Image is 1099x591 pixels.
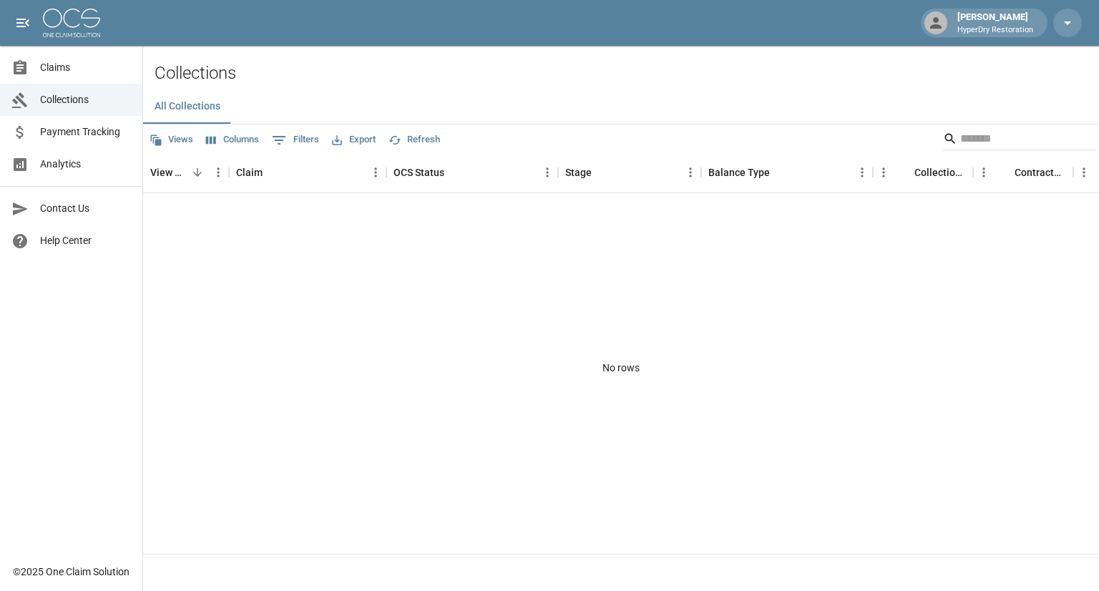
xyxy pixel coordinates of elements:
[43,9,100,37] img: ocs-logo-white-transparent.png
[973,162,995,183] button: Menu
[943,127,1096,153] div: Search
[385,129,444,151] button: Refresh
[995,162,1015,182] button: Sort
[143,193,1099,543] div: No rows
[40,157,131,172] span: Analytics
[143,152,229,192] div: View Collection
[150,152,187,192] div: View Collection
[187,162,207,182] button: Sort
[1015,152,1066,192] div: Contractor Amount
[851,162,873,183] button: Menu
[770,162,790,182] button: Sort
[40,201,131,216] span: Contact Us
[365,162,386,183] button: Menu
[565,152,592,192] div: Stage
[146,129,197,151] button: Views
[40,124,131,140] span: Payment Tracking
[386,152,558,192] div: OCS Status
[143,89,232,124] button: All Collections
[1073,162,1095,183] button: Menu
[207,162,229,183] button: Menu
[592,162,612,182] button: Sort
[40,233,131,248] span: Help Center
[143,89,1099,124] div: dynamic tabs
[9,9,37,37] button: open drawer
[40,60,131,75] span: Claims
[894,162,914,182] button: Sort
[394,152,444,192] div: OCS Status
[914,152,966,192] div: Collections Fee
[229,152,386,192] div: Claim
[973,152,1073,192] div: Contractor Amount
[680,162,701,183] button: Menu
[155,63,1099,84] h2: Collections
[952,10,1039,36] div: [PERSON_NAME]
[268,129,323,152] button: Show filters
[328,129,379,151] button: Export
[701,152,873,192] div: Balance Type
[873,162,894,183] button: Menu
[708,152,770,192] div: Balance Type
[873,152,973,192] div: Collections Fee
[558,152,701,192] div: Stage
[236,152,263,192] div: Claim
[40,92,131,107] span: Collections
[444,162,464,182] button: Sort
[263,162,283,182] button: Sort
[13,565,130,579] div: © 2025 One Claim Solution
[957,24,1033,36] p: HyperDry Restoration
[202,129,263,151] button: Select columns
[537,162,558,183] button: Menu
